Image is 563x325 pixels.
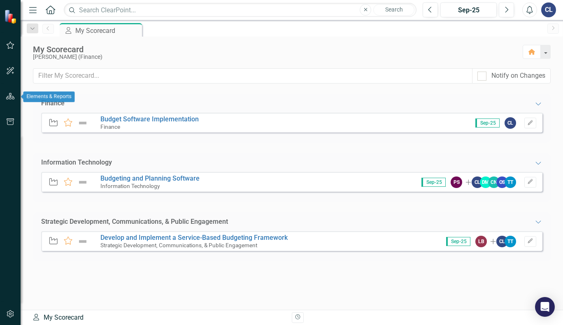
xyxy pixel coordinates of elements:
div: CL [472,176,483,188]
div: My Scorecard [75,26,140,36]
span: Sep-25 [475,118,500,128]
button: CL [541,2,556,17]
div: TT [505,236,516,247]
div: CL [496,236,508,247]
div: Open Intercom Messenger [535,297,555,317]
div: Elements & Reports [23,91,75,102]
a: Budgeting and Planning Software [100,174,200,182]
span: Sep-25 [421,178,446,187]
img: Not Defined [77,237,88,246]
div: My Scorecard [33,45,514,54]
div: LB [475,236,487,247]
small: Information Technology [100,183,160,189]
img: Not Defined [77,177,88,187]
img: Not Defined [77,118,88,128]
input: Search ClearPoint... [64,3,416,17]
button: Search [373,4,414,16]
span: Search [385,6,403,13]
div: CL [505,117,516,129]
div: Strategic Development, Communications, & Public Engagement [41,217,228,227]
img: ClearPoint Strategy [4,9,19,24]
div: TT [505,176,516,188]
small: Strategic Development, Communications, & Public Engagement [100,242,257,248]
div: DM [480,176,491,188]
div: Sep-25 [443,5,494,15]
div: Notify on Changes [491,71,545,81]
button: Sep-25 [440,2,497,17]
div: My Scorecard [32,313,286,323]
div: OS [496,176,508,188]
span: Sep-25 [446,237,470,246]
div: [PERSON_NAME] (Finance) [33,54,514,60]
input: Filter My Scorecard... [33,68,472,84]
a: Budget Software Implementation [100,115,199,123]
div: Finance [41,99,65,108]
small: Finance [100,123,120,130]
a: Develop and Implement a Service-Based Budgeting Framework [100,234,288,241]
div: Information Technology [41,158,112,167]
div: PS [451,176,462,188]
div: CN [488,176,500,188]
